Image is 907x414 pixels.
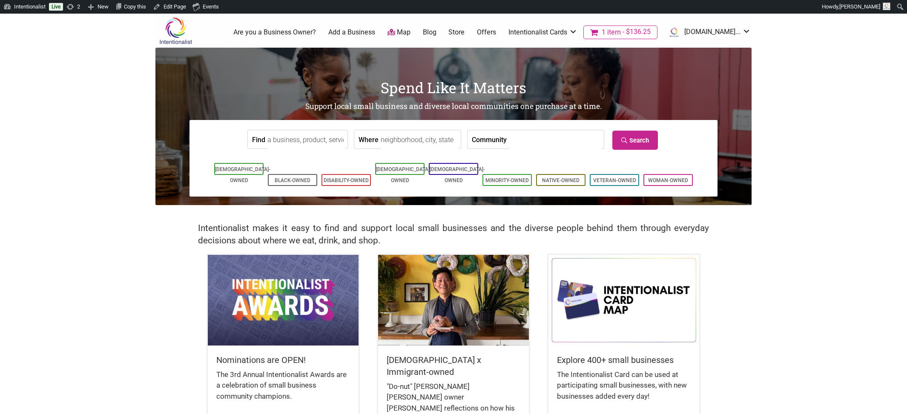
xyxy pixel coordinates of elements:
div: The Intentionalist Card can be used at participating small businesses, with new businesses added ... [557,369,691,411]
a: [DOMAIN_NAME]... [664,25,751,40]
a: [DEMOGRAPHIC_DATA]-Owned [430,166,485,183]
h2: Support local small business and diverse local communities one purchase at a time. [155,101,752,112]
img: Intentionalist [155,17,196,45]
label: Community [472,130,507,148]
a: Intentionalist Cards [508,28,577,37]
a: Are you a Business Owner? [233,28,316,37]
span: [PERSON_NAME] [839,3,880,10]
h5: [DEMOGRAPHIC_DATA] x Immigrant-owned [387,354,520,378]
a: Search [612,131,658,150]
a: Black-Owned [275,177,310,183]
a: [DEMOGRAPHIC_DATA]-Owned [376,166,431,183]
a: Add a Business [328,28,375,37]
a: Disability-Owned [324,177,369,183]
a: Cart1 item$136.25 [583,26,657,39]
label: Find [252,130,265,148]
h5: Nominations are OPEN! [216,354,350,366]
img: King Donuts - Hong Chhuor [378,255,529,345]
input: neighborhood, city, state [381,130,459,149]
input: a business, product, service [267,130,345,149]
a: [DEMOGRAPHIC_DATA]-Owned [215,166,270,183]
a: Offers [477,28,496,37]
img: Intentionalist Awards [208,255,359,345]
a: Minority-Owned [485,177,529,183]
a: Veteran-Owned [593,177,636,183]
a: Native-Owned [542,177,580,183]
span: $136.25 [621,29,651,35]
h5: Explore 400+ small businesses [557,354,691,366]
span: 1 item [602,29,621,36]
div: The 3rd Annual Intentionalist Awards are a celebration of small business community champions. [216,369,350,411]
img: Intentionalist Card Map [548,255,699,345]
a: Map [387,28,410,37]
a: Blog [423,28,436,37]
a: Woman-Owned [648,177,688,183]
a: Live [49,3,63,11]
label: Where [359,130,379,148]
h2: Intentionalist makes it easy to find and support local small businesses and the diverse people be... [198,222,709,247]
a: Store [448,28,465,37]
h1: Spend Like It Matters [155,77,752,98]
i: Cart [590,28,600,37]
li: ist.com... [664,25,751,40]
